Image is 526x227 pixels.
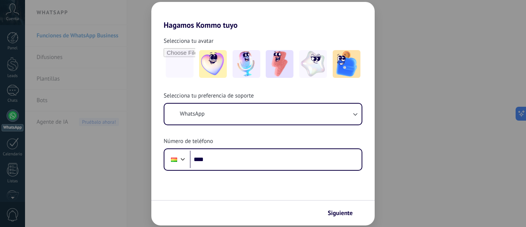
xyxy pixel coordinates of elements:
span: Selecciona tu preferencia de soporte [164,92,254,100]
span: Número de teléfono [164,138,213,145]
img: -1.jpeg [199,50,227,78]
img: -2.jpeg [233,50,260,78]
div: Bolivia: + 591 [167,151,181,168]
h2: Hagamos Kommo tuyo [151,2,375,30]
span: WhatsApp [180,110,204,118]
img: -5.jpeg [333,50,360,78]
img: -4.jpeg [299,50,327,78]
span: Selecciona tu avatar [164,37,213,45]
button: WhatsApp [164,104,362,124]
span: Siguiente [328,210,353,216]
img: -3.jpeg [266,50,293,78]
button: Siguiente [324,207,363,220]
